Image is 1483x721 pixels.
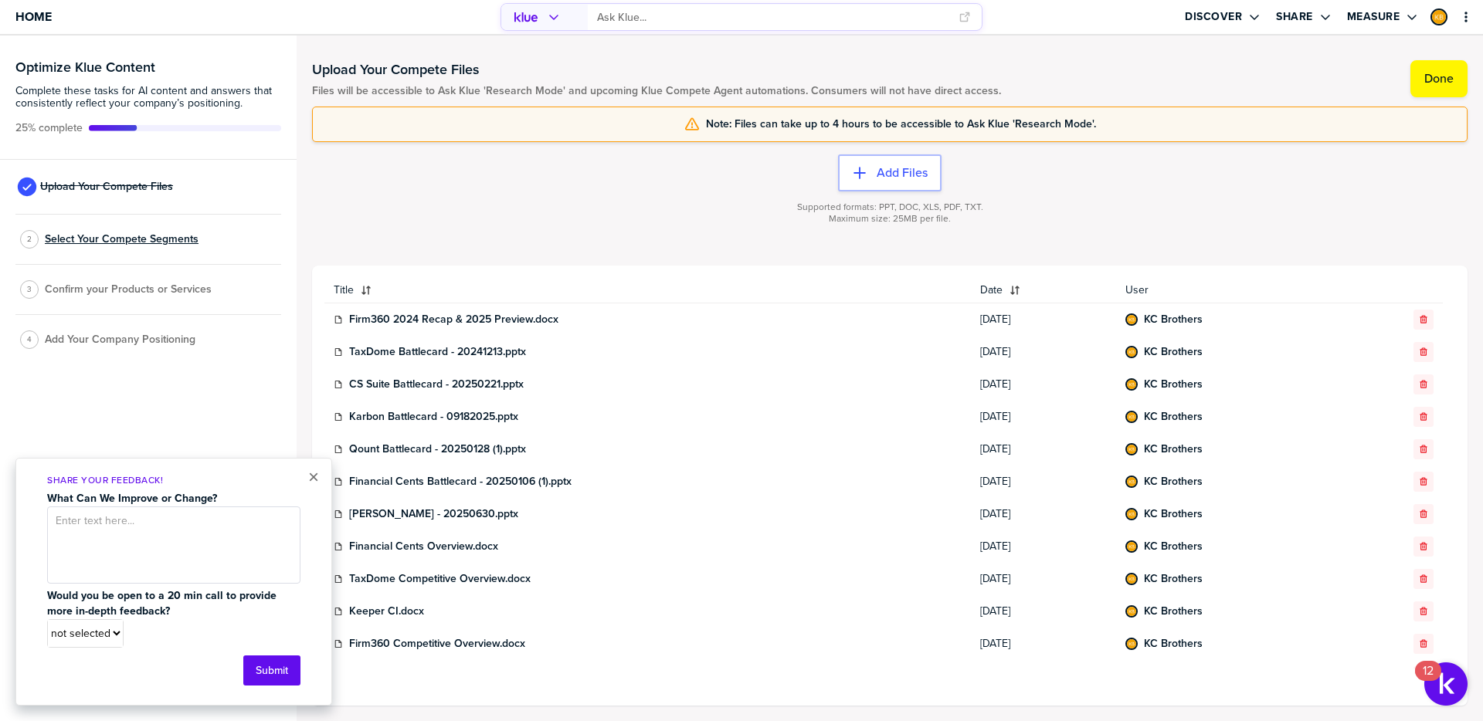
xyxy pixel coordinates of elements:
div: 12 [1423,671,1434,691]
a: TaxDome Battlecard - 20241213.pptx [349,346,526,358]
label: Measure [1347,10,1400,24]
span: Upload Your Compete Files [40,181,173,193]
span: 3 [27,283,32,295]
a: KC Brothers [1144,573,1203,585]
a: KC Brothers [1144,476,1203,488]
label: Share [1276,10,1313,24]
a: Keeper CI.docx [349,605,424,618]
div: KC Brothers [1125,411,1138,423]
button: Submit [243,655,300,685]
a: KC Brothers [1144,508,1203,520]
span: [DATE] [980,476,1106,488]
span: Add Your Company Positioning [45,333,195,346]
span: Complete these tasks for AI content and answers that consistently reflect your company’s position... [15,85,281,110]
img: 50586d12094b554987e61358ce9d8da8-sml.png [1127,574,1136,584]
img: 50586d12094b554987e61358ce9d8da8-sml.png [1127,347,1136,357]
a: KC Brothers [1144,313,1203,326]
label: Done [1424,71,1454,86]
img: 50586d12094b554987e61358ce9d8da8-sml.png [1127,477,1136,486]
strong: What Can We Improve or Change? [47,490,217,506]
span: [DATE] [980,573,1106,585]
span: [DATE] [980,443,1106,455]
div: KC Brothers [1125,378,1138,391]
span: [DATE] [980,313,1106,326]
span: Maximum size: 25MB per file. [829,213,951,225]
img: 50586d12094b554987e61358ce9d8da8-sml.png [1127,639,1136,648]
div: KC Brothers [1125,508,1138,520]
a: KC Brothers [1144,346,1203,358]
span: 4 [27,333,32,345]
span: [DATE] [980,346,1106,358]
button: Open Resource Center, 12 new notifications [1424,662,1468,706]
span: Home [15,10,52,23]
span: [DATE] [980,378,1106,391]
div: KC Brothers [1430,8,1447,25]
a: [PERSON_NAME] - 20250630.pptx [349,508,518,520]
div: KC Brothers [1125,638,1138,650]
h1: Upload Your Compete Files [312,60,1001,79]
span: Active [15,122,83,134]
strong: Would you be open to a 20 min call to provide more in-depth feedback? [47,587,280,619]
div: KC Brothers [1125,605,1138,618]
div: KC Brothers [1125,443,1138,455]
span: Title [334,284,354,296]
span: 2 [27,233,32,245]
span: Supported formats: PPT, DOC, XLS, PDF, TXT. [797,201,983,213]
img: 50586d12094b554987e61358ce9d8da8-sml.png [1127,542,1136,551]
a: KC Brothers [1144,605,1203,618]
div: KC Brothers [1125,573,1138,585]
a: Firm360 2024 Recap & 2025 Preview.docx [349,313,558,326]
button: Close [308,468,319,486]
label: Discover [1185,10,1242,24]
a: Qount Battlecard - 20250128 (1).pptx [349,443,526,455]
label: Add Files [877,165,928,181]
img: 50586d12094b554987e61358ce9d8da8-sml.png [1127,509,1136,519]
a: KC Brothers [1144,638,1203,650]
span: Select Your Compete Segments [45,233,199,245]
span: [DATE] [980,508,1106,520]
span: Files will be accessible to Ask Klue 'Research Mode' and upcoming Klue Compete Agent automations.... [312,85,1001,97]
a: Financial Cents Battlecard - 20250106 (1).pptx [349,476,572,488]
img: 50586d12094b554987e61358ce9d8da8-sml.png [1127,315,1136,324]
p: Share Your Feedback! [47,474,300,487]
div: KC Brothers [1125,313,1138,326]
a: Firm360 Competitive Overview.docx [349,638,525,650]
div: KC Brothers [1125,476,1138,488]
a: Edit Profile [1429,7,1449,27]
span: User [1125,284,1340,296]
span: Date [980,284,1003,296]
img: 50586d12094b554987e61358ce9d8da8-sml.png [1127,607,1136,616]
a: KC Brothers [1144,378,1203,391]
a: Financial Cents Overview.docx [349,540,498,553]
img: 50586d12094b554987e61358ce9d8da8-sml.png [1127,412,1136,421]
img: 50586d12094b554987e61358ce9d8da8-sml.png [1127,445,1136,454]
span: Note: Files can take up to 4 hours to be accessible to Ask Klue 'Research Mode'. [706,118,1096,130]
a: KC Brothers [1144,540,1203,553]
h3: Optimize Klue Content [15,60,281,74]
span: [DATE] [980,540,1106,553]
input: Ask Klue... [597,5,949,30]
a: KC Brothers [1144,443,1203,455]
span: [DATE] [980,638,1106,650]
a: CS Suite Battlecard - 20250221.pptx [349,378,524,391]
span: [DATE] [980,411,1106,423]
span: [DATE] [980,605,1106,618]
div: KC Brothers [1125,346,1138,358]
a: Karbon Battlecard - 09182025.pptx [349,411,518,423]
img: 50586d12094b554987e61358ce9d8da8-sml.png [1432,10,1446,24]
img: 50586d12094b554987e61358ce9d8da8-sml.png [1127,380,1136,389]
div: KC Brothers [1125,540,1138,553]
a: KC Brothers [1144,411,1203,423]
span: Confirm your Products or Services [45,283,212,296]
a: TaxDome Competitive Overview.docx [349,573,531,585]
